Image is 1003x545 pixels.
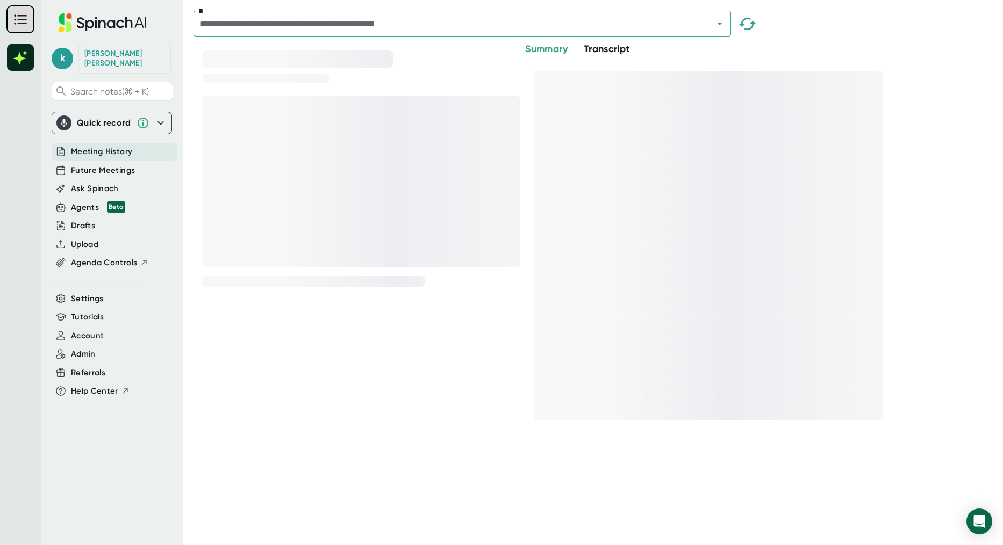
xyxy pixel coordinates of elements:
[966,508,992,534] div: Open Intercom Messenger
[71,293,104,305] button: Settings
[71,146,132,158] button: Meeting History
[71,330,104,342] button: Account
[584,43,630,55] span: Transcript
[71,257,137,269] span: Agenda Controls
[107,201,125,213] div: Beta
[71,348,96,360] button: Admin
[525,42,567,56] button: Summary
[84,49,165,68] div: Karin Sharon
[584,42,630,56] button: Transcript
[52,48,73,69] span: k
[71,311,104,323] button: Tutorials
[71,385,130,397] button: Help Center
[712,16,727,31] button: Open
[71,164,135,177] button: Future Meetings
[71,201,125,214] button: Agents Beta
[56,112,167,134] div: Quick record
[525,43,567,55] span: Summary
[71,201,125,214] div: Agents
[71,367,105,379] button: Referrals
[70,86,149,97] span: Search notes (⌘ + K)
[71,220,95,232] button: Drafts
[71,385,118,397] span: Help Center
[71,257,148,269] button: Agenda Controls
[71,183,119,195] button: Ask Spinach
[71,238,98,251] button: Upload
[77,118,131,128] div: Quick record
